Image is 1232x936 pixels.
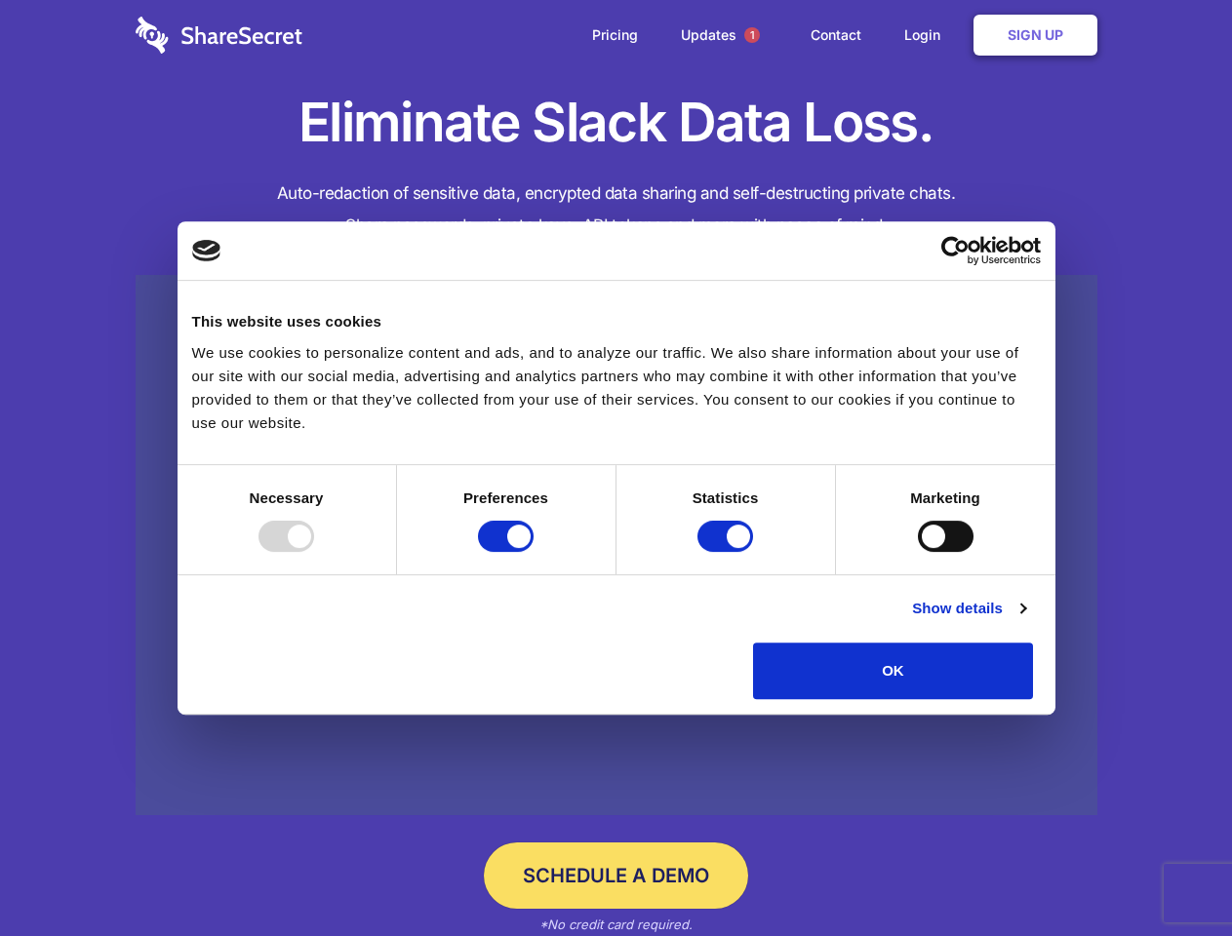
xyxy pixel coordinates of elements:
img: logo [192,240,221,261]
img: logo-wordmark-white-trans-d4663122ce5f474addd5e946df7df03e33cb6a1c49d2221995e7729f52c070b2.svg [136,17,302,54]
div: We use cookies to personalize content and ads, and to analyze our traffic. We also share informat... [192,341,1041,435]
strong: Necessary [250,489,324,506]
a: Usercentrics Cookiebot - opens in a new window [870,236,1041,265]
h4: Auto-redaction of sensitive data, encrypted data sharing and self-destructing private chats. Shar... [136,177,1097,242]
a: Pricing [573,5,657,65]
h1: Eliminate Slack Data Loss. [136,88,1097,158]
a: Wistia video thumbnail [136,275,1097,816]
a: Schedule a Demo [484,842,748,909]
em: *No credit card required. [539,916,693,932]
button: OK [753,643,1033,699]
a: Sign Up [974,15,1097,56]
a: Show details [912,597,1025,620]
a: Contact [791,5,881,65]
div: This website uses cookies [192,310,1041,333]
span: 1 [744,27,760,43]
a: Login [885,5,970,65]
strong: Preferences [463,489,548,506]
strong: Marketing [910,489,980,506]
strong: Statistics [693,489,759,506]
